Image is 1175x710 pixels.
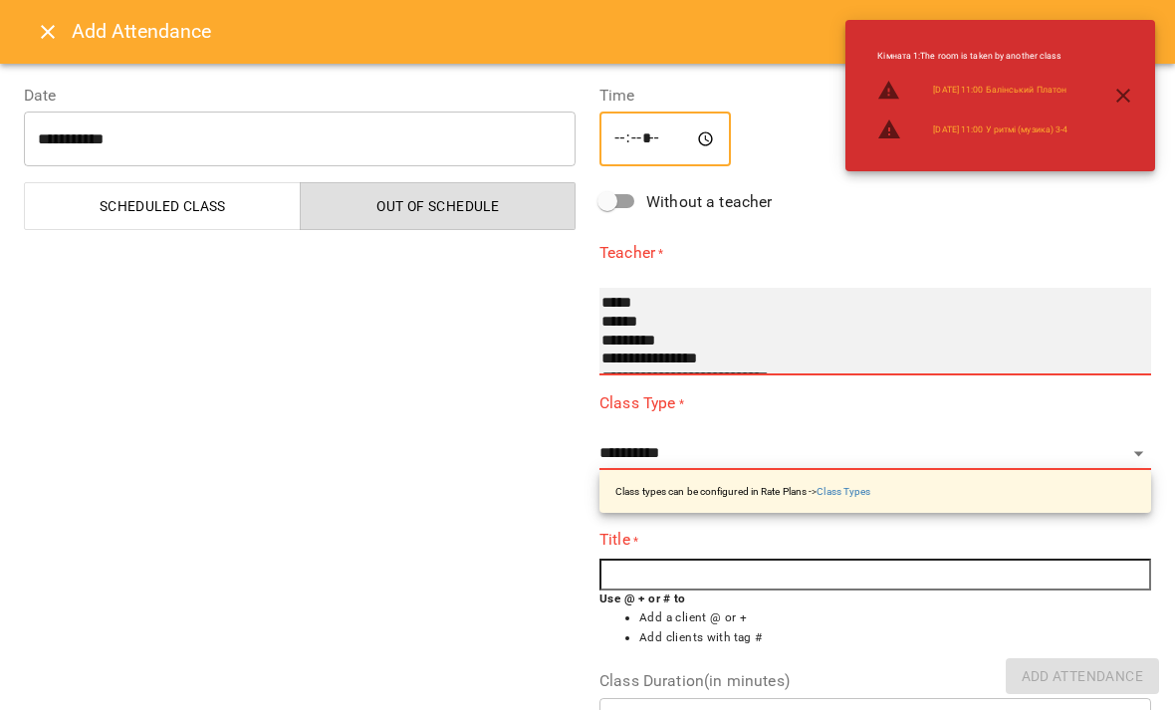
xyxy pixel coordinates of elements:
[599,88,1151,104] label: Time
[861,42,1083,71] li: Кімната 1 : The room is taken by another class
[599,529,1151,552] label: Title
[599,673,1151,689] label: Class Duration(in minutes)
[300,182,577,230] button: Out of Schedule
[24,88,576,104] label: Date
[599,391,1151,414] label: Class Type
[24,182,301,230] button: Scheduled class
[639,628,1151,648] li: Add clients with tag #
[817,486,870,497] a: Class Types
[615,484,870,499] p: Class types can be configured in Rate Plans ->
[599,592,686,605] b: Use @ + or # to
[933,84,1066,97] a: [DATE] 11:00 Балінський Платон
[599,241,1151,264] label: Teacher
[639,608,1151,628] li: Add a client @ or +
[313,194,565,218] span: Out of Schedule
[933,123,1067,136] a: [DATE] 11:00 У ритмі (музика) 3-4
[72,16,1151,47] h6: Add Attendance
[37,194,289,218] span: Scheduled class
[646,190,773,214] span: Without a teacher
[24,8,72,56] button: Close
